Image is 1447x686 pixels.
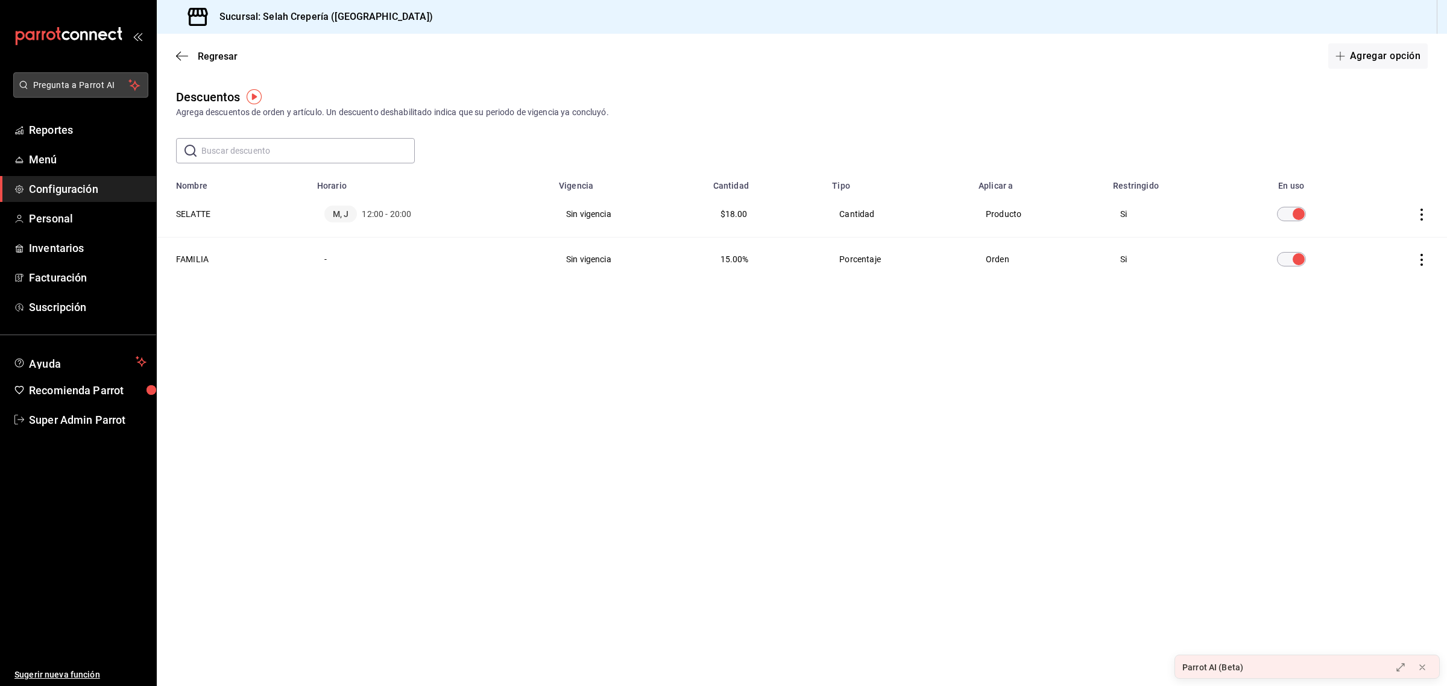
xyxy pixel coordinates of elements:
span: Personal [29,210,147,227]
span: Super Admin Parrot [29,412,147,428]
th: Restringido [1106,173,1231,191]
th: Aplicar a [971,173,1106,191]
td: Orden [971,238,1106,282]
span: Recomienda Parrot [29,382,147,398]
td: Producto [971,191,1106,238]
td: Cantidad [825,191,971,238]
span: Configuración [29,181,147,197]
span: 15.00% [720,254,749,264]
span: M, J [324,206,358,222]
th: FAMILIA [157,238,310,282]
span: Ayuda [29,354,131,369]
button: Pregunta a Parrot AI [13,72,148,98]
span: Menú [29,151,147,168]
th: En uso [1231,173,1352,191]
td: Sin vigencia [552,191,706,238]
th: Vigencia [552,173,706,191]
table: discountsTable [157,173,1447,281]
h3: Sucursal: Selah Crepería ([GEOGRAPHIC_DATA]) [210,10,433,24]
span: Sugerir nueva función [14,669,147,681]
button: actions [1416,209,1428,221]
span: Suscripción [29,299,147,315]
th: Horario [310,173,552,191]
button: actions [1416,254,1428,266]
th: SELATTE [157,191,310,238]
a: Pregunta a Parrot AI [8,87,148,100]
button: open_drawer_menu [133,31,142,41]
span: Pregunta a Parrot AI [33,79,129,92]
span: Inventarios [29,240,147,256]
th: Cantidad [706,173,825,191]
span: 12:00 - 20:00 [362,208,411,220]
button: Regresar [176,51,238,62]
td: - [310,238,552,282]
span: Reportes [29,122,147,138]
div: Descuentos [176,88,240,106]
td: Si [1106,238,1231,282]
th: Tipo [825,173,971,191]
div: Parrot AI (Beta) [1182,661,1243,674]
input: Buscar descuento [201,139,415,163]
td: Sin vigencia [552,238,706,282]
button: Agregar opción [1328,43,1428,69]
span: Facturación [29,269,147,286]
span: Regresar [198,51,238,62]
td: Si [1106,191,1231,238]
img: Tooltip marker [247,89,262,104]
td: Porcentaje [825,238,971,282]
span: $18.00 [720,209,748,219]
div: Agrega descuentos de orden y artículo. Un descuento deshabilitado indica que su periodo de vigenc... [176,106,1428,119]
